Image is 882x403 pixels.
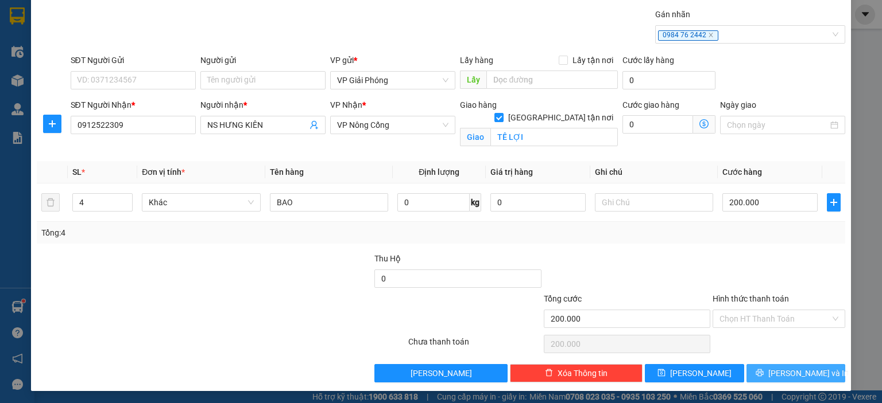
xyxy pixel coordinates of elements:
[658,30,718,41] span: 0984 76 2442
[756,369,764,378] span: printer
[125,59,194,71] span: GP1309250513
[330,54,455,66] div: VP gửi
[727,119,828,131] input: Ngày giao
[41,193,60,212] button: delete
[622,71,715,89] input: Cước lấy hàng
[142,167,185,177] span: Đơn vị tính
[200,54,326,66] div: Người gửi
[486,71,618,89] input: Dọc đường
[460,128,490,146] span: Giao
[568,54,618,66] span: Lấy tận nơi
[149,194,253,211] span: Khác
[622,115,693,134] input: Cước giao hàng
[44,119,61,128] span: plus
[504,111,618,124] span: [GEOGRAPHIC_DATA] tận nơi
[708,32,714,38] span: close
[590,161,718,183] th: Ghi chú
[337,116,448,134] span: VP Nông Cống
[270,193,388,212] input: VD: Bàn, Ghế
[720,100,756,109] label: Ngày giao
[827,198,840,207] span: plus
[490,193,586,212] input: 0
[337,72,448,89] span: VP Giải Phóng
[622,56,674,65] label: Cước lấy hàng
[419,167,459,177] span: Định lượng
[768,367,849,379] span: [PERSON_NAME] và In
[699,119,709,128] span: dollar-circle
[48,76,110,100] strong: PHIẾU BIÊN NHẬN
[645,364,744,382] button: save[PERSON_NAME]
[270,167,304,177] span: Tên hàng
[460,56,493,65] span: Lấy hàng
[558,367,608,379] span: Xóa Thông tin
[411,367,472,379] span: [PERSON_NAME]
[622,100,679,109] label: Cước giao hàng
[657,369,666,378] span: save
[595,193,713,212] input: Ghi Chú
[655,10,690,19] label: Gán nhãn
[43,115,61,133] button: plus
[510,364,643,382] button: deleteXóa Thông tin
[6,40,33,80] img: logo
[374,364,507,382] button: [PERSON_NAME]
[470,193,481,212] span: kg
[374,254,401,263] span: Thu Hộ
[40,9,118,46] strong: CHUYỂN PHÁT NHANH ĐÔNG LÝ
[746,364,846,382] button: printer[PERSON_NAME] và In
[544,294,582,303] span: Tổng cước
[41,226,341,239] div: Tổng: 4
[200,99,326,111] div: Người nhận
[310,120,319,130] span: user-add
[460,71,486,89] span: Lấy
[72,167,82,177] span: SL
[460,100,497,109] span: Giao hàng
[490,167,533,177] span: Giá trị hàng
[39,49,119,73] span: SĐT XE 0867 585 938
[827,193,841,212] button: plus
[407,335,542,355] div: Chưa thanh toán
[545,369,553,378] span: delete
[71,99,196,111] div: SĐT Người Nhận
[713,294,789,303] label: Hình thức thanh toán
[490,128,618,146] input: Giao tận nơi
[722,167,762,177] span: Cước hàng
[330,100,362,109] span: VP Nhận
[71,54,196,66] div: SĐT Người Gửi
[670,367,732,379] span: [PERSON_NAME]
